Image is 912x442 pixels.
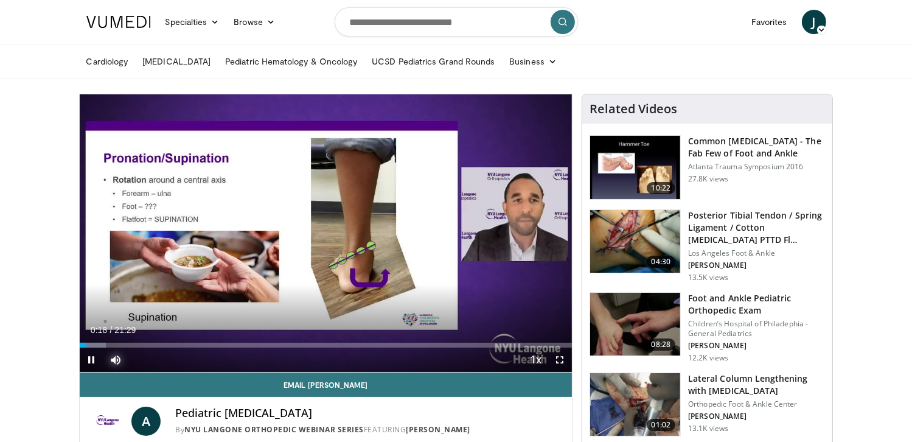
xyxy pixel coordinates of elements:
[647,256,676,268] span: 04:30
[590,136,680,199] img: 4559c471-f09d-4bda-8b3b-c296350a5489.150x105_q85_crop-smart_upscale.jpg
[688,373,825,397] h3: Lateral Column Lengthening with [MEDICAL_DATA]
[688,341,825,351] p: [PERSON_NAME]
[688,135,825,160] h3: Common [MEDICAL_DATA] - The Fab Few of Foot and Ankle
[104,348,128,372] button: Mute
[590,373,825,437] a: 01:02 Lateral Column Lengthening with [MEDICAL_DATA] Orthopedic Foot & Ankle Center [PERSON_NAME]...
[744,10,795,34] a: Favorites
[688,399,825,409] p: Orthopedic Foot & Ankle Center
[523,348,548,372] button: Playback Rate
[364,49,502,74] a: UCSD Pediatrics Grand Rounds
[590,292,825,363] a: 08:28 Foot and Ankle Pediatric Orthopedic Exam Children’s Hospital of Philadephia - General Pedia...
[86,16,151,28] img: VuMedi Logo
[135,49,218,74] a: [MEDICAL_DATA]
[688,174,728,184] p: 27.8K views
[590,373,680,437] img: 545648_3.png.150x105_q85_crop-smart_upscale.jpg
[688,412,825,421] p: [PERSON_NAME]
[688,248,825,258] p: Los Angeles Foot & Ankle
[406,424,470,435] a: [PERSON_NAME]
[590,210,680,273] img: 31d347b7-8cdb-4553-8407-4692467e4576.150x105_q85_crop-smart_upscale.jpg
[218,49,364,74] a: Pediatric Hematology & Oncology
[110,325,113,335] span: /
[688,273,728,282] p: 13.5K views
[335,7,578,37] input: Search topics, interventions
[647,419,676,431] span: 01:02
[175,424,562,435] div: By FEATURING
[226,10,282,34] a: Browse
[89,407,127,436] img: NYU Langone Orthopedic Webinar Series
[548,348,572,372] button: Fullscreen
[590,135,825,200] a: 10:22 Common [MEDICAL_DATA] - The Fab Few of Foot and Ankle Atlanta Trauma Symposium 2016 27.8K v...
[688,292,825,317] h3: Foot and Ankle Pediatric Orthopedic Exam
[802,10,826,34] a: J
[80,94,573,373] video-js: Video Player
[80,343,573,348] div: Progress Bar
[647,182,676,194] span: 10:22
[688,162,825,172] p: Atlanta Trauma Symposium 2016
[131,407,161,436] a: A
[688,319,825,339] p: Children’s Hospital of Philadephia - General Pediatrics
[158,10,227,34] a: Specialties
[688,353,728,363] p: 12.2K views
[114,325,136,335] span: 21:29
[590,293,680,356] img: a1f7088d-36b4-440d-94a7-5073d8375fe0.150x105_q85_crop-smart_upscale.jpg
[79,49,136,74] a: Cardiology
[688,424,728,433] p: 13.1K views
[80,373,573,397] a: Email [PERSON_NAME]
[590,102,677,116] h4: Related Videos
[688,209,825,246] h3: Posterior Tibial Tendon / Spring Ligament / Cotton [MEDICAL_DATA] PTTD Fl…
[502,49,564,74] a: Business
[590,209,825,282] a: 04:30 Posterior Tibial Tendon / Spring Ligament / Cotton [MEDICAL_DATA] PTTD Fl… Los Angeles Foot...
[80,348,104,372] button: Pause
[688,261,825,270] p: [PERSON_NAME]
[91,325,107,335] span: 0:18
[647,339,676,351] span: 08:28
[184,424,364,435] a: NYU Langone Orthopedic Webinar Series
[175,407,562,420] h4: Pediatric [MEDICAL_DATA]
